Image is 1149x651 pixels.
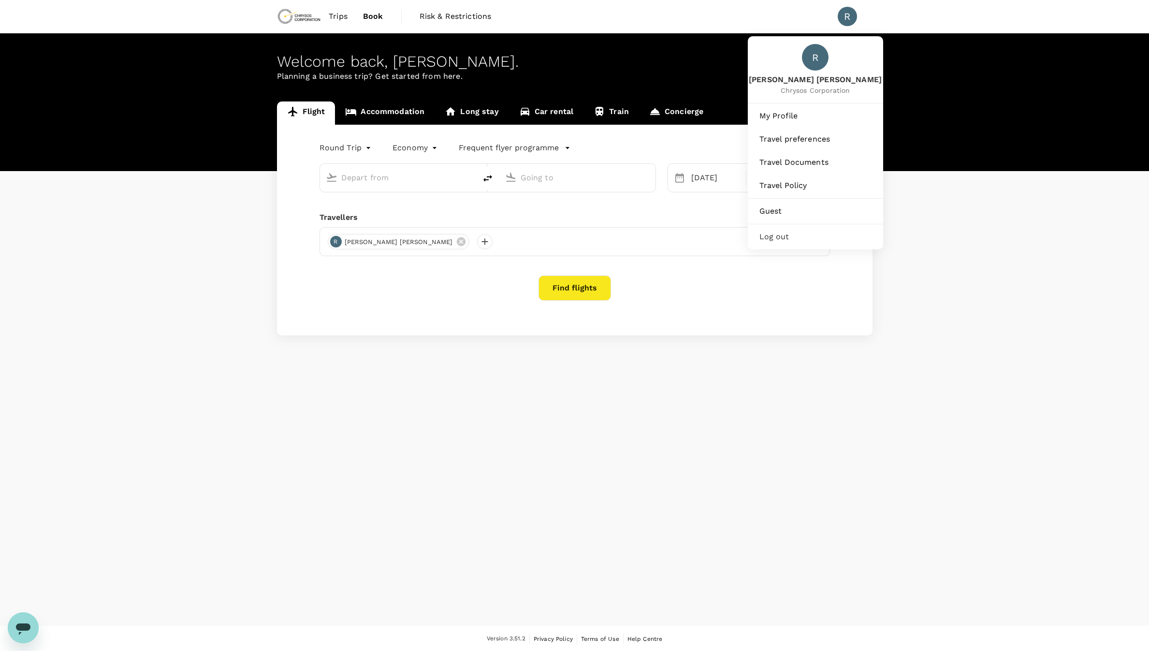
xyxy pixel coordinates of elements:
span: [PERSON_NAME] [PERSON_NAME] [749,74,882,86]
span: Guest [759,205,872,217]
a: Privacy Policy [534,634,573,644]
a: Train [583,101,639,125]
a: Travel Documents [752,152,879,173]
a: Help Centre [627,634,663,644]
span: Travel Policy [759,180,872,191]
a: Car rental [509,101,584,125]
span: Terms of Use [581,636,619,642]
span: [PERSON_NAME] [PERSON_NAME] [339,237,459,247]
span: Risk & Restrictions [420,11,492,22]
div: [DATE] [687,168,744,188]
iframe: Button to launch messaging window [8,612,39,643]
div: Economy [393,140,439,156]
span: Travel Documents [759,157,872,168]
span: Version 3.51.2 [487,634,525,644]
div: R [802,44,829,71]
div: R [330,236,342,247]
div: Round Trip [320,140,374,156]
a: Concierge [639,101,713,125]
p: Planning a business trip? Get started from here. [277,71,873,82]
a: Terms of Use [581,634,619,644]
img: Chrysos Corporation [277,6,321,27]
span: Help Centre [627,636,663,642]
span: Privacy Policy [534,636,573,642]
div: Travellers [320,212,830,223]
button: Open [469,176,471,178]
button: Find flights [538,275,611,301]
button: Open [649,176,651,178]
div: Welcome back , [PERSON_NAME] . [277,53,873,71]
span: My Profile [759,110,872,122]
button: delete [476,167,499,190]
div: R[PERSON_NAME] [PERSON_NAME] [328,234,469,249]
div: R [838,7,857,26]
span: Book [363,11,383,22]
input: Depart from [341,170,456,185]
span: Trips [329,11,348,22]
a: Guest [752,201,879,222]
button: Frequent flyer programme [459,142,570,154]
input: Going to [521,170,635,185]
a: Travel Policy [752,175,879,196]
a: Accommodation [335,101,435,125]
p: Frequent flyer programme [459,142,559,154]
a: Flight [277,101,335,125]
span: Chrysos Corporation [749,86,882,95]
span: Travel preferences [759,133,872,145]
a: Long stay [435,101,509,125]
div: Log out [752,226,879,247]
a: Travel preferences [752,129,879,150]
span: Log out [759,231,872,243]
a: My Profile [752,105,879,127]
